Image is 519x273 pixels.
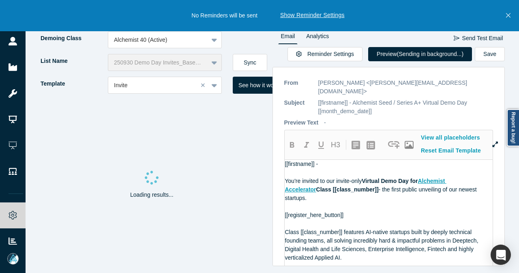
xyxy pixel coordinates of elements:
p: - [324,118,326,127]
p: Loading results... [130,191,174,199]
span: Virtual Demo Day for [362,178,418,184]
span: [[register_here_button]] [285,212,344,218]
label: Template [40,77,108,91]
a: Email [278,31,298,44]
p: Subject [284,99,313,116]
label: List Name [40,54,108,68]
button: Sync [233,54,267,71]
img: Mia Scott's Account [7,253,19,264]
button: Show Reminder Settings [280,11,345,19]
p: [PERSON_NAME] <[PERSON_NAME][EMAIL_ADDRESS][DOMAIN_NAME]> [318,79,493,96]
button: Send Test Email [453,31,504,45]
p: Preview Text [284,118,319,127]
button: Save [475,47,505,61]
a: Analytics [303,31,332,44]
button: create uolbg-list-item [364,138,378,152]
span: [[firstname]] - [285,161,318,167]
label: Demoing Class [40,31,108,45]
button: Reminder Settings [287,47,362,61]
span: - the first public unveiling of our newest startups. [285,186,478,201]
button: Preview(Sending in background...) [368,47,472,61]
button: Reset Email Template [416,144,486,158]
p: From [284,79,313,96]
p: No Reminders will be sent [191,11,257,20]
p: [[firstname]] - Alchemist Seed / Series A+ Virtual Demo Day [[month_demo_date]] [318,99,493,116]
span: Class [[class_number]] [316,186,379,193]
button: H3 [328,138,343,152]
button: See how it works [233,77,287,94]
span: You're invited to our invite-only [285,178,362,184]
span: Class [[class_number]] features AI-native startups built by deeply technical founding teams, all ... [285,229,480,261]
button: View all placeholders [416,131,485,145]
a: Report a bug! [507,109,519,146]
